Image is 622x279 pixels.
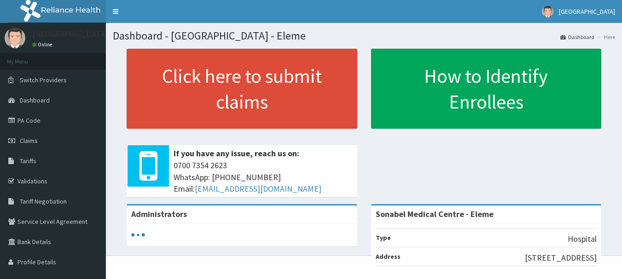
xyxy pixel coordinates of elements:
a: [EMAIL_ADDRESS][DOMAIN_NAME] [195,183,321,194]
p: Hospital [568,233,597,245]
a: Online [32,41,54,48]
li: Here [595,33,615,41]
img: User Image [5,28,25,48]
b: Administrators [131,209,187,219]
p: [GEOGRAPHIC_DATA] [32,30,108,38]
img: User Image [542,6,553,17]
b: If you have any issue, reach us on: [174,148,299,159]
span: Dashboard [20,96,50,104]
b: Address [376,252,401,261]
span: 0700 7354 2623 WhatsApp: [PHONE_NUMBER] Email: [174,159,353,195]
h1: Dashboard - [GEOGRAPHIC_DATA] - Eleme [113,30,615,42]
span: Switch Providers [20,76,67,84]
span: Tariffs [20,157,36,165]
a: Click here to submit claims [127,49,357,129]
a: Dashboard [560,33,594,41]
span: Tariff Negotiation [20,197,67,205]
span: Claims [20,137,38,145]
p: [STREET_ADDRESS] [525,252,597,264]
strong: Sonabel Medical Centre - Eleme [376,209,494,219]
a: How to Identify Enrollees [371,49,602,129]
b: Type [376,233,391,242]
svg: audio-loading [131,228,145,242]
span: [GEOGRAPHIC_DATA] [559,7,615,16]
